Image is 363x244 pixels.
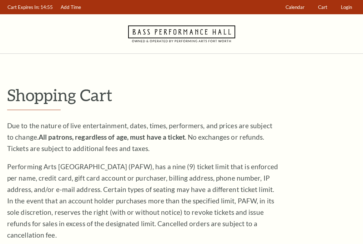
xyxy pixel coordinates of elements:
[315,0,331,14] a: Cart
[57,0,85,14] a: Add Time
[341,4,352,10] span: Login
[282,0,308,14] a: Calendar
[40,4,53,10] span: 14:55
[39,133,185,141] strong: All patrons, regardless of age, must have a ticket
[7,121,272,152] span: Due to the nature of live entertainment, dates, times, performers, and prices are subject to chan...
[7,86,356,104] p: Shopping Cart
[286,4,304,10] span: Calendar
[338,0,356,14] a: Login
[318,4,327,10] span: Cart
[7,161,278,241] p: Performing Arts [GEOGRAPHIC_DATA] (PAFW), has a nine (9) ticket limit that is enforced per name, ...
[7,4,39,10] span: Cart Expires In:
